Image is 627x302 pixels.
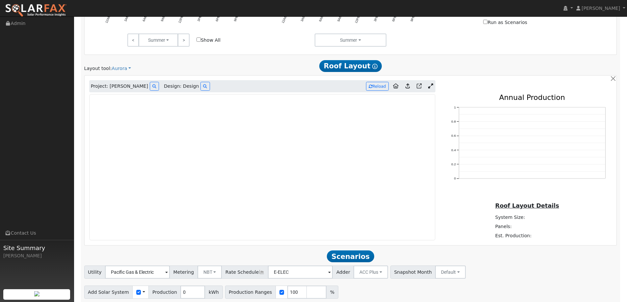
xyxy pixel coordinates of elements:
span: Utility [84,266,106,279]
span: Metering [170,266,198,279]
text: 9AM [160,14,166,22]
text: 9PM [410,14,416,22]
a: > [178,34,189,47]
text: 3AM [300,14,306,22]
text: 0.2 [451,163,456,166]
td: System Size: [494,213,557,222]
text: 12AM [104,14,111,23]
td: Est. Production: [494,231,557,241]
span: Scenarios [327,250,374,262]
text: 6PM [391,14,397,22]
button: NBT [197,266,222,279]
span: Layout tool: [84,66,112,71]
span: Add Solar System [84,286,133,299]
button: Summer [315,34,387,47]
div: [PERSON_NAME] [3,252,70,259]
text: 9PM [233,14,239,22]
span: kWh [205,286,222,299]
input: Run as Scenarios [483,20,487,24]
span: Site Summary [3,244,70,252]
a: Open in Aurora [414,81,424,92]
input: Select a Rate Schedule [268,266,333,279]
span: Adder [332,266,354,279]
button: Summer [139,34,178,47]
text: 3PM [373,14,379,22]
span: Snapshot Month [390,266,436,279]
text: 0.8 [451,120,456,124]
text: 12PM [177,14,184,23]
text: 12AM [281,14,288,23]
span: Production Ranges [225,286,276,299]
a: < [127,34,139,47]
a: Expand Aurora window [426,81,435,91]
img: retrieve [34,291,39,296]
text: 6AM [318,14,324,22]
button: ACC Plus [353,266,388,279]
text: 6AM [142,14,147,22]
text: 1 [454,105,456,109]
text: 0.4 [451,148,456,152]
text: 0.6 [451,134,456,138]
a: Aurora [112,65,131,72]
label: Show All [196,37,221,44]
span: % [326,286,338,299]
span: Rate Schedule [222,266,268,279]
span: [PERSON_NAME] [582,6,620,11]
input: Select a Utility [105,266,170,279]
img: SolarFax [5,4,67,17]
span: Project: [PERSON_NAME] [91,83,148,90]
text: 9AM [336,14,342,22]
u: Roof Layout Details [495,202,559,209]
input: Show All [196,37,201,42]
text: Annual Production [499,93,565,102]
button: Default [435,266,466,279]
label: Run as Scenarios [483,19,527,26]
text: 6PM [215,14,221,22]
text: 3PM [196,14,202,22]
span: Roof Layout [319,60,382,72]
text: 0 [454,177,456,180]
text: 3AM [123,14,129,22]
text: 12PM [354,14,361,23]
td: Panels: [494,222,557,231]
i: Show Help [372,64,378,69]
span: Production [148,286,181,299]
a: Upload consumption to Aurora project [403,81,412,92]
a: Aurora to Home [390,81,401,92]
span: Design: Design [164,83,199,90]
button: Reload [366,82,389,91]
